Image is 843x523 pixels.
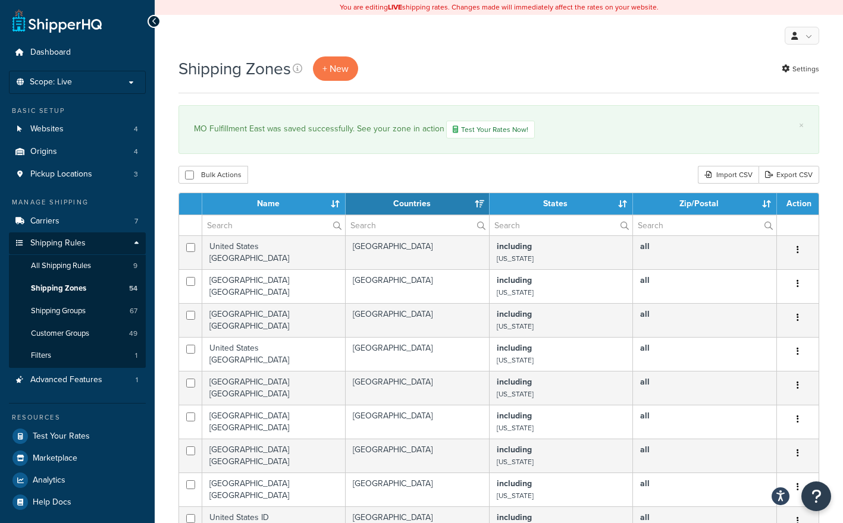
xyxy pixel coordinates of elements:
span: All Shipping Rules [31,261,91,271]
span: Websites [30,124,64,134]
a: Customer Groups 49 [9,323,146,345]
th: States: activate to sort column ascending [490,193,633,215]
li: Help Docs [9,492,146,513]
th: Countries: activate to sort column ascending [346,193,490,215]
span: 49 [129,329,137,339]
span: Customer Groups [31,329,89,339]
small: [US_STATE] [497,253,534,264]
b: all [640,274,650,286]
a: Websites 4 [9,118,146,140]
a: Shipping Groups 67 [9,300,146,322]
b: including [497,376,532,388]
a: Test Your Rates [9,426,146,447]
b: LIVE [388,2,402,12]
span: 4 [134,147,138,157]
div: MO Fulfillment East was saved successfully. See your zone in action [194,121,804,138]
a: Pickup Locations 3 [9,163,146,185]
small: [US_STATE] [497,490,534,501]
a: Settings [782,61,819,77]
td: [GEOGRAPHIC_DATA] [346,235,490,269]
td: [GEOGRAPHIC_DATA] [346,337,490,371]
li: Filters [9,345,146,367]
small: [US_STATE] [497,423,534,433]
a: Origins 4 [9,141,146,163]
span: Marketplace [33,453,77,464]
a: Export CSV [759,166,819,184]
li: Origins [9,141,146,163]
td: [GEOGRAPHIC_DATA] [346,405,490,439]
li: Shipping Groups [9,300,146,322]
b: all [640,240,650,253]
span: Test Your Rates [33,431,90,442]
td: [GEOGRAPHIC_DATA] [346,472,490,506]
td: [GEOGRAPHIC_DATA] [GEOGRAPHIC_DATA] [202,472,346,506]
input: Search [346,215,489,235]
b: all [640,477,650,490]
a: Advanced Features 1 [9,369,146,391]
span: Advanced Features [30,375,102,385]
span: 4 [134,124,138,134]
td: [GEOGRAPHIC_DATA] [346,269,490,303]
a: Shipping Zones 54 [9,278,146,300]
span: Pickup Locations [30,169,92,179]
li: Websites [9,118,146,140]
td: United States [GEOGRAPHIC_DATA] [202,235,346,269]
td: [GEOGRAPHIC_DATA] [GEOGRAPHIC_DATA] [202,269,346,303]
td: [GEOGRAPHIC_DATA] [346,439,490,472]
td: United States [GEOGRAPHIC_DATA] [202,337,346,371]
span: Shipping Groups [31,306,86,316]
b: including [497,409,532,422]
small: [US_STATE] [497,321,534,332]
span: Help Docs [33,497,71,508]
li: Shipping Rules [9,232,146,368]
span: 7 [134,216,138,226]
a: Dashboard [9,42,146,64]
span: 1 [135,351,137,361]
a: Marketplace [9,448,146,469]
span: Dashboard [30,48,71,58]
b: including [497,477,532,490]
button: Bulk Actions [178,166,248,184]
span: 67 [130,306,137,316]
td: [GEOGRAPHIC_DATA] [346,303,490,337]
input: Search [490,215,632,235]
th: Zip/Postal: activate to sort column ascending [633,193,777,215]
div: Resources [9,412,146,423]
span: 1 [136,375,138,385]
span: 9 [133,261,137,271]
th: Name: activate to sort column ascending [202,193,346,215]
li: Customer Groups [9,323,146,345]
li: Advanced Features [9,369,146,391]
h1: Shipping Zones [178,57,291,80]
span: 54 [129,283,137,294]
a: Filters 1 [9,345,146,367]
a: Carriers 7 [9,210,146,232]
span: Carriers [30,216,59,226]
td: [GEOGRAPHIC_DATA] [GEOGRAPHIC_DATA] [202,405,346,439]
small: [US_STATE] [497,389,534,399]
li: Shipping Zones [9,278,146,300]
span: Scope: Live [30,77,72,87]
div: Import CSV [698,166,759,184]
td: [GEOGRAPHIC_DATA] [GEOGRAPHIC_DATA] [202,439,346,472]
span: 3 [134,169,138,179]
span: Analytics [33,475,65,486]
small: [US_STATE] [497,355,534,366]
li: Pickup Locations [9,163,146,185]
b: all [640,308,650,320]
b: including [497,240,532,253]
div: Manage Shipping [9,197,146,207]
b: all [640,376,650,388]
a: × [799,121,804,130]
input: Search [633,215,776,235]
b: including [497,443,532,456]
li: All Shipping Rules [9,255,146,277]
a: Analytics [9,470,146,491]
span: + New [322,62,349,75]
span: Filters [31,351,51,361]
a: + New [313,56,358,81]
b: including [497,308,532,320]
